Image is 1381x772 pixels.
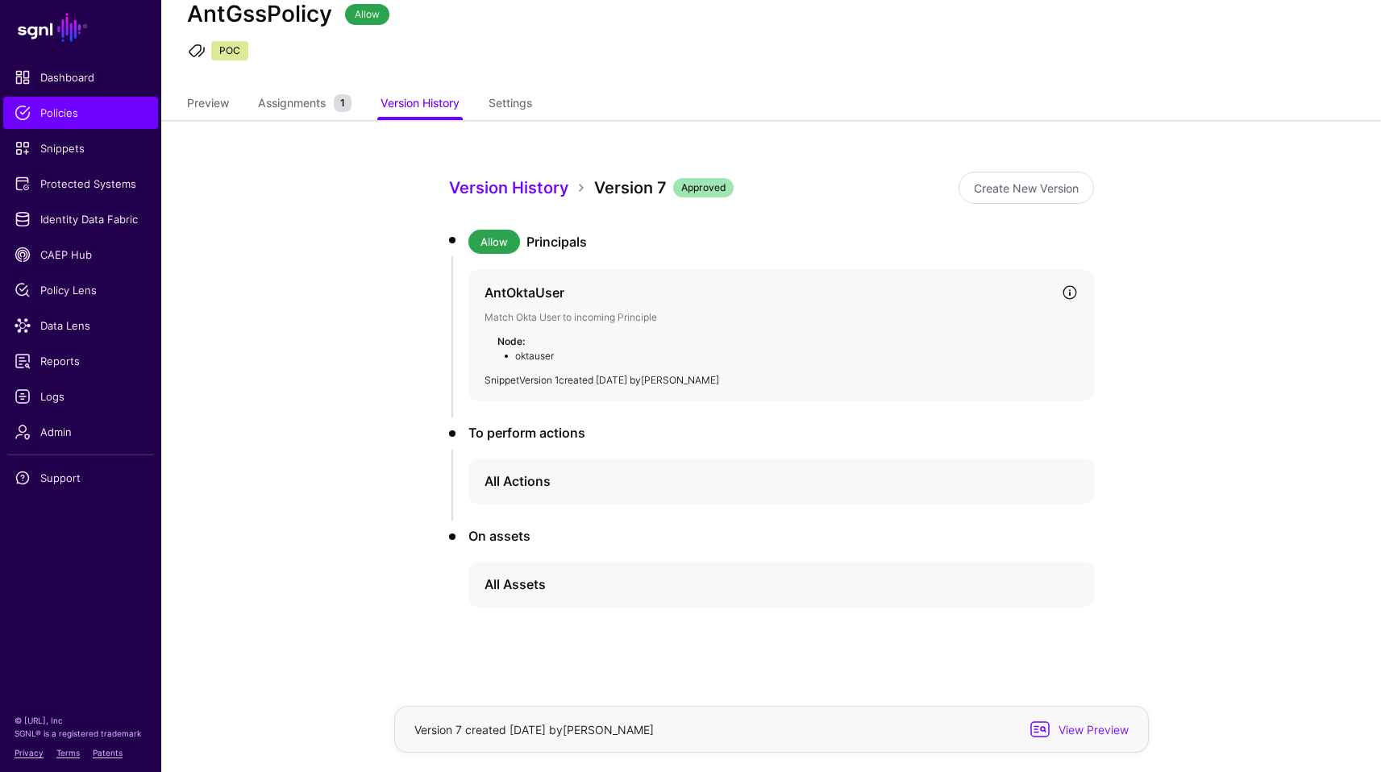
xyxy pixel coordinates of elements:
[381,89,460,120] a: Version History
[3,168,158,200] a: Protected Systems
[15,388,147,405] span: Logs
[497,335,525,347] strong: Node:
[449,178,568,197] a: Version History
[211,41,248,60] span: POC
[3,416,158,448] a: Admin
[345,4,389,25] span: Allow
[3,132,158,164] a: Snippets
[187,1,332,28] h2: AntGssPolicy
[489,89,532,120] a: Settings
[10,10,152,45] a: SGNL
[15,714,147,727] p: © [URL], Inc
[3,274,158,306] a: Policy Lens
[15,176,147,192] span: Protected Systems
[15,211,147,227] span: Identity Data Fabric
[1052,721,1131,738] span: View Preview
[56,748,80,757] a: Terms
[485,310,1078,325] p: Match Okta User to incoming Principle
[411,721,1028,738] div: Version 7 created [DATE] by
[15,353,147,369] span: Reports
[3,203,158,235] a: Identity Data Fabric
[563,723,654,737] app-identifier: [PERSON_NAME]
[3,97,158,129] a: Policies
[485,373,1078,388] p: Snippet created [DATE] by
[15,424,147,440] span: Admin
[3,61,158,93] a: Dashboard
[3,239,158,271] a: CAEP Hub
[485,575,1049,594] h4: All Assets
[468,423,1094,442] h3: To perform actions
[468,230,520,254] span: Allow
[15,105,147,121] span: Policies
[15,748,44,757] a: Privacy
[485,283,1049,302] h4: AntOktaUser
[187,89,229,120] a: Preview
[526,232,1094,251] h3: Principals
[15,470,147,486] span: Support
[3,309,158,342] a: Data Lens
[15,727,147,740] p: SGNL® is a registered trademark
[15,282,147,298] span: Policy Lens
[258,89,351,120] a: Assignments1
[673,178,734,197] span: Approved
[485,471,1049,491] h4: All Actions
[93,748,123,757] a: Patents
[15,140,147,156] span: Snippets
[15,247,147,263] span: CAEP Hub
[254,94,330,111] span: Assignments
[15,69,147,85] span: Dashboard
[15,318,147,334] span: Data Lens
[334,94,351,112] small: 1
[959,172,1094,204] a: Create New Version
[502,349,1078,363] li: oktauser
[468,526,1094,546] h3: On assets
[641,374,719,386] app-identifier: [PERSON_NAME]
[519,374,559,386] a: Version 1
[3,380,158,413] a: Logs
[3,345,158,377] a: Reports
[594,175,667,201] div: Version 7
